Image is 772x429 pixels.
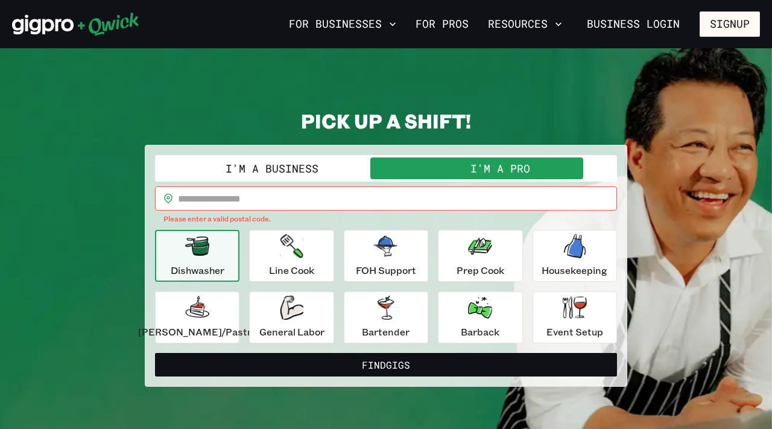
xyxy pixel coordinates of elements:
[157,157,386,179] button: I'm a Business
[155,230,239,282] button: Dishwasher
[700,11,760,37] button: Signup
[269,263,314,278] p: Line Cook
[542,263,607,278] p: Housekeeping
[362,325,410,339] p: Bartender
[163,213,609,225] p: Please enter a valid postal code.
[145,109,627,133] h2: PICK UP A SHIFT!
[533,230,617,282] button: Housekeeping
[249,291,334,343] button: General Labor
[259,325,324,339] p: General Labor
[438,291,522,343] button: Barback
[577,11,690,37] a: Business Login
[249,230,334,282] button: Line Cook
[483,14,567,34] button: Resources
[284,14,401,34] button: For Businesses
[461,325,499,339] p: Barback
[171,263,224,278] p: Dishwasher
[344,291,428,343] button: Bartender
[533,291,617,343] button: Event Setup
[546,325,603,339] p: Event Setup
[155,291,239,343] button: [PERSON_NAME]/Pastry
[356,263,416,278] p: FOH Support
[411,14,473,34] a: For Pros
[457,263,504,278] p: Prep Cook
[386,157,615,179] button: I'm a Pro
[138,325,256,339] p: [PERSON_NAME]/Pastry
[438,230,522,282] button: Prep Cook
[344,230,428,282] button: FOH Support
[155,353,617,377] button: FindGigs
